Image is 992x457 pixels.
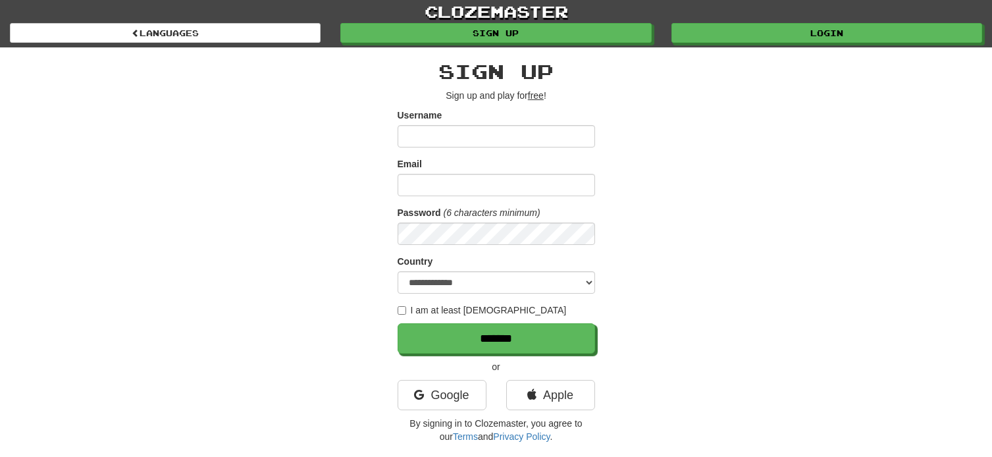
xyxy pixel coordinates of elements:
[398,380,486,410] a: Google
[398,417,595,443] p: By signing in to Clozemaster, you agree to our and .
[340,23,651,43] a: Sign up
[453,431,478,442] a: Terms
[493,431,550,442] a: Privacy Policy
[398,255,433,268] label: Country
[398,360,595,373] p: or
[506,380,595,410] a: Apple
[398,304,567,317] label: I am at least [DEMOGRAPHIC_DATA]
[10,23,321,43] a: Languages
[528,90,544,101] u: free
[398,306,406,315] input: I am at least [DEMOGRAPHIC_DATA]
[398,61,595,82] h2: Sign up
[398,89,595,102] p: Sign up and play for !
[398,157,422,171] label: Email
[398,206,441,219] label: Password
[671,23,982,43] a: Login
[398,109,442,122] label: Username
[444,207,540,218] em: (6 characters minimum)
